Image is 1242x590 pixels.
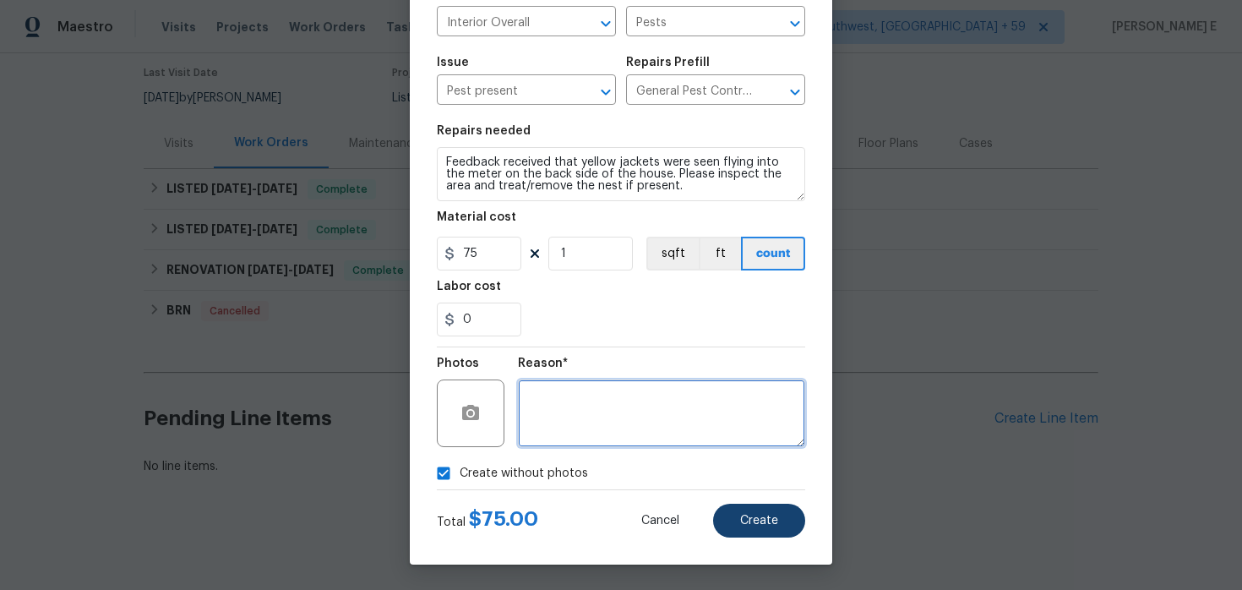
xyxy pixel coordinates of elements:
[713,504,805,538] button: Create
[437,358,479,369] h5: Photos
[626,57,710,68] h5: Repairs Prefill
[518,358,568,369] h5: Reason*
[741,237,805,270] button: count
[437,125,531,137] h5: Repairs needed
[699,237,741,270] button: ft
[646,237,699,270] button: sqft
[460,465,588,483] span: Create without photos
[469,509,538,529] span: $ 75.00
[437,57,469,68] h5: Issue
[783,12,807,36] button: Open
[437,511,538,531] div: Total
[740,515,778,527] span: Create
[594,80,618,104] button: Open
[614,504,706,538] button: Cancel
[437,211,516,223] h5: Material cost
[783,80,807,104] button: Open
[594,12,618,36] button: Open
[437,281,501,292] h5: Labor cost
[641,515,679,527] span: Cancel
[437,147,805,201] textarea: Feedback received that yellow jackets were seen flying into the meter on the back side of the hou...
